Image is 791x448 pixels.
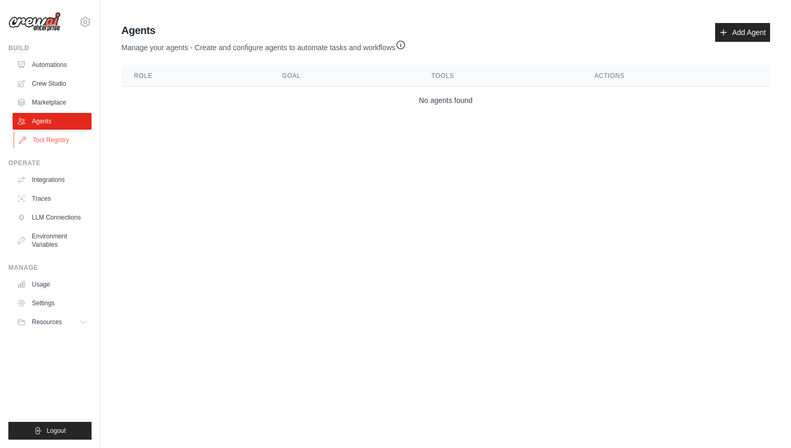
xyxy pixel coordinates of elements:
[8,159,92,167] div: Operate
[13,314,92,330] button: Resources
[419,65,582,87] th: Tools
[13,276,92,293] a: Usage
[13,228,92,253] a: Environment Variables
[8,12,61,32] img: Logo
[13,113,92,130] a: Agents
[13,295,92,312] a: Settings
[121,23,406,38] h2: Agents
[14,132,93,148] a: Tool Registry
[47,427,66,435] span: Logout
[32,318,62,326] span: Resources
[715,23,770,42] a: Add Agent
[13,171,92,188] a: Integrations
[582,65,770,87] th: Actions
[8,44,92,52] div: Build
[121,65,269,87] th: Role
[13,94,92,111] a: Marketplace
[13,190,92,207] a: Traces
[121,38,406,53] p: Manage your agents - Create and configure agents to automate tasks and workflows
[13,209,92,226] a: LLM Connections
[13,56,92,73] a: Automations
[269,65,419,87] th: Goal
[8,422,92,440] button: Logout
[121,87,770,114] td: No agents found
[8,263,92,272] div: Manage
[13,75,92,92] a: Crew Studio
